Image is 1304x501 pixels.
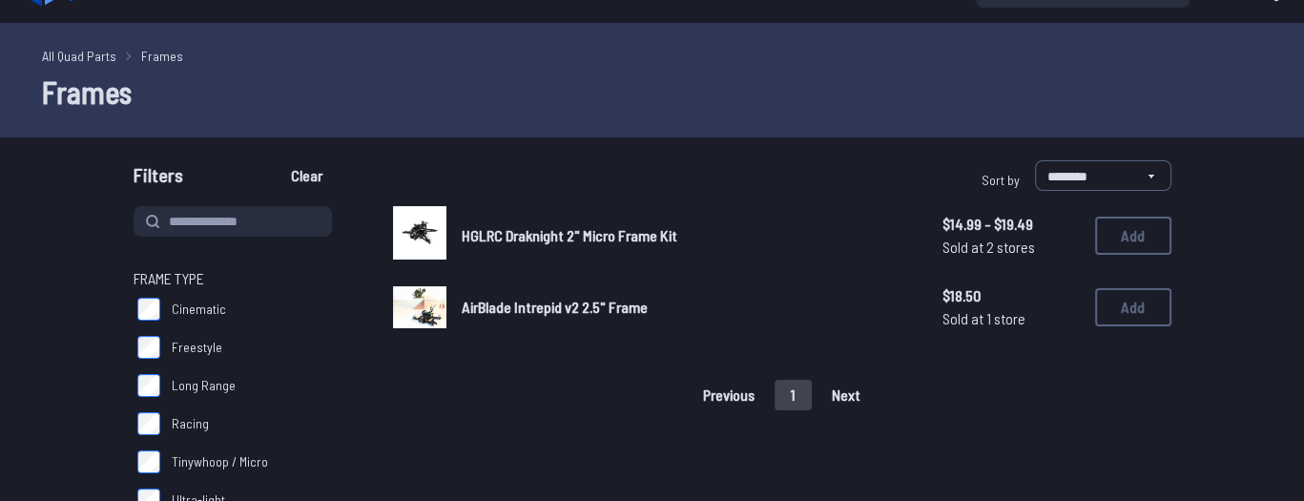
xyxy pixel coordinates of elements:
[134,160,183,198] span: Filters
[137,412,160,435] input: Racing
[775,380,812,410] button: 1
[393,206,446,265] a: image
[462,296,912,319] a: AirBlade Intrepid v2 2.5" Frame
[42,46,116,66] a: All Quad Parts
[1095,217,1171,255] button: Add
[42,69,1263,115] h1: Frames
[137,336,160,359] input: Freestyle
[137,298,160,321] input: Cinematic
[141,46,183,66] a: Frames
[172,452,268,471] span: Tinywhoop / Micro
[942,307,1080,330] span: Sold at 1 store
[393,286,446,329] img: image
[462,298,648,316] span: AirBlade Intrepid v2 2.5" Frame
[172,414,209,433] span: Racing
[942,236,1080,259] span: Sold at 2 stores
[393,281,446,334] a: image
[172,376,236,395] span: Long Range
[462,224,912,247] a: HGLRC Draknight 2" Micro Frame Kit
[942,213,1080,236] span: $14.99 - $19.49
[393,206,446,260] img: image
[137,374,160,397] input: Long Range
[1095,288,1171,326] button: Add
[462,226,677,244] span: HGLRC Draknight 2" Micro Frame Kit
[1035,160,1171,191] select: Sort by
[172,300,226,319] span: Cinematic
[137,450,160,473] input: Tinywhoop / Micro
[275,160,339,191] button: Clear
[982,172,1020,188] span: Sort by
[942,284,1080,307] span: $18.50
[172,338,222,357] span: Freestyle
[134,267,204,290] span: Frame Type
